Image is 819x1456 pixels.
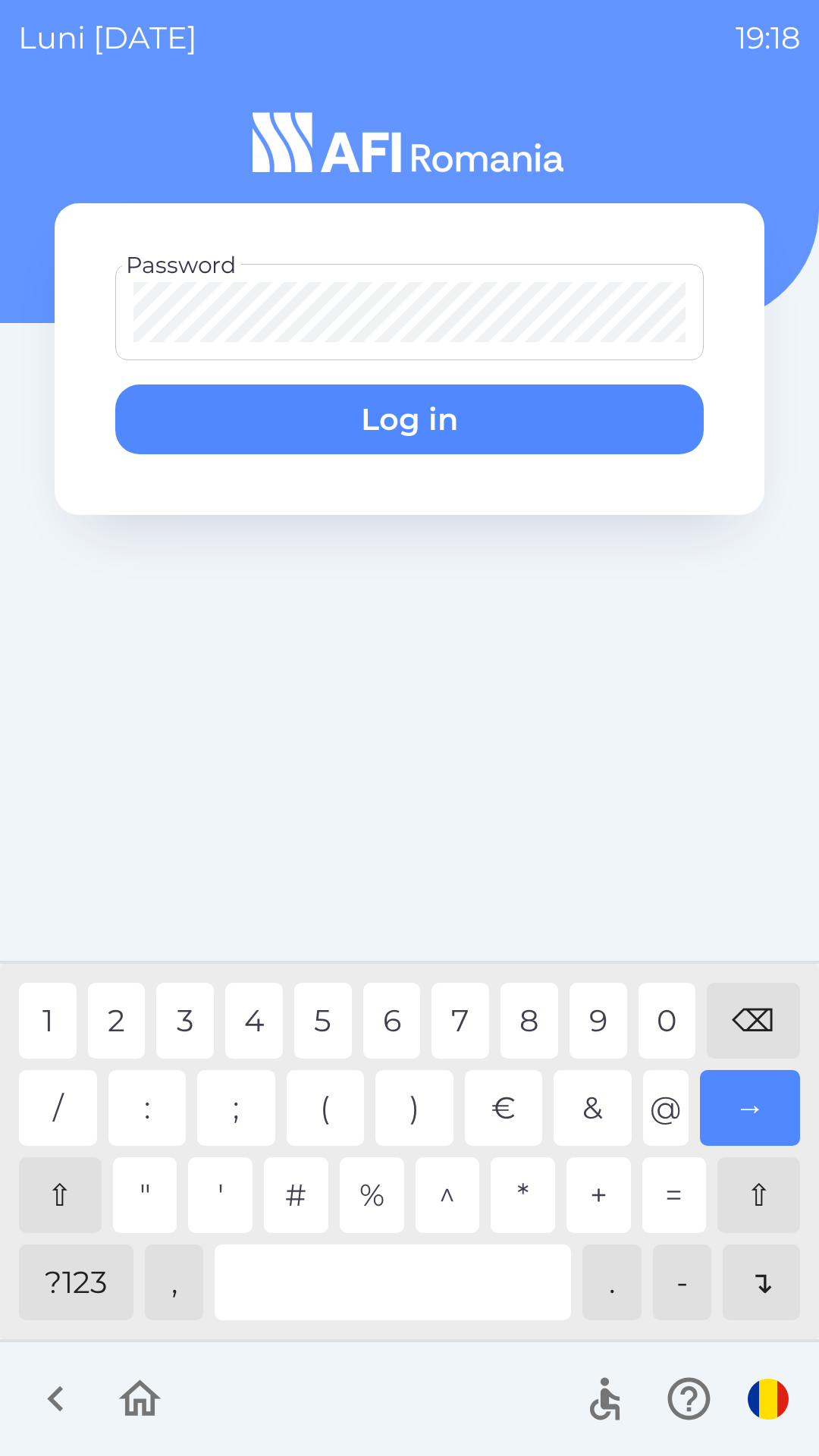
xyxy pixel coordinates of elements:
[736,15,801,61] p: 19:18
[126,249,236,281] label: Password
[18,15,197,61] p: luni [DATE]
[115,384,704,454] button: Log in
[748,1379,789,1420] img: ro flag
[55,106,764,179] img: Logo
